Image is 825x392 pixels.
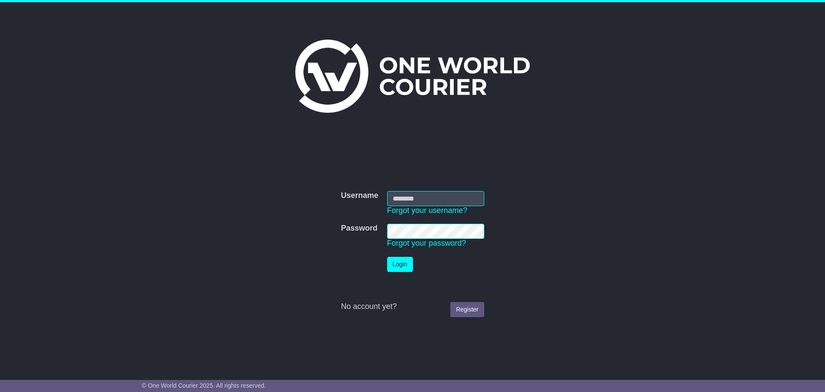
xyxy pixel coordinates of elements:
img: One World [295,40,530,113]
div: No account yet? [341,302,484,312]
a: Forgot your password? [387,239,466,247]
button: Login [387,257,413,272]
a: Register [450,302,484,317]
span: © One World Courier 2025. All rights reserved. [142,382,266,389]
a: Forgot your username? [387,206,467,215]
label: Password [341,224,377,233]
label: Username [341,191,378,201]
